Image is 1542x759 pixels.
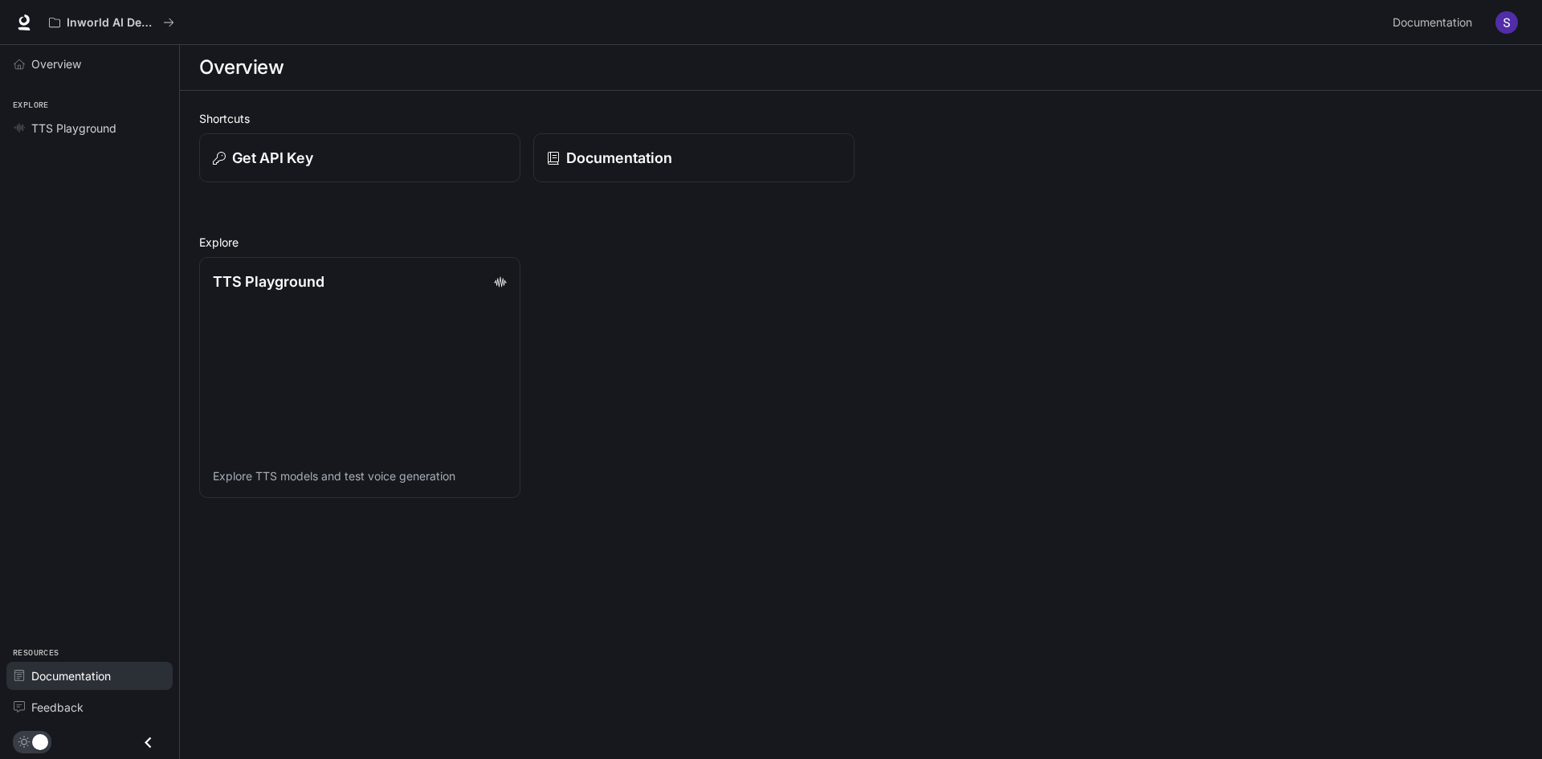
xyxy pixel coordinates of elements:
[6,114,173,142] a: TTS Playground
[1491,6,1523,39] button: User avatar
[6,662,173,690] a: Documentation
[31,699,84,716] span: Feedback
[31,55,81,72] span: Overview
[232,147,313,169] p: Get API Key
[1386,6,1484,39] a: Documentation
[1393,13,1472,33] span: Documentation
[67,16,157,30] p: Inworld AI Demos
[130,726,166,759] button: Close drawer
[199,51,284,84] h1: Overview
[6,693,173,721] a: Feedback
[533,133,855,182] a: Documentation
[1495,11,1518,34] img: User avatar
[199,110,1523,127] h2: Shortcuts
[199,234,1523,251] h2: Explore
[31,120,116,137] span: TTS Playground
[213,271,324,292] p: TTS Playground
[213,468,507,484] p: Explore TTS models and test voice generation
[6,50,173,78] a: Overview
[31,667,111,684] span: Documentation
[566,147,672,169] p: Documentation
[199,133,520,182] button: Get API Key
[32,732,48,750] span: Dark mode toggle
[199,257,520,498] a: TTS PlaygroundExplore TTS models and test voice generation
[42,6,182,39] button: All workspaces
